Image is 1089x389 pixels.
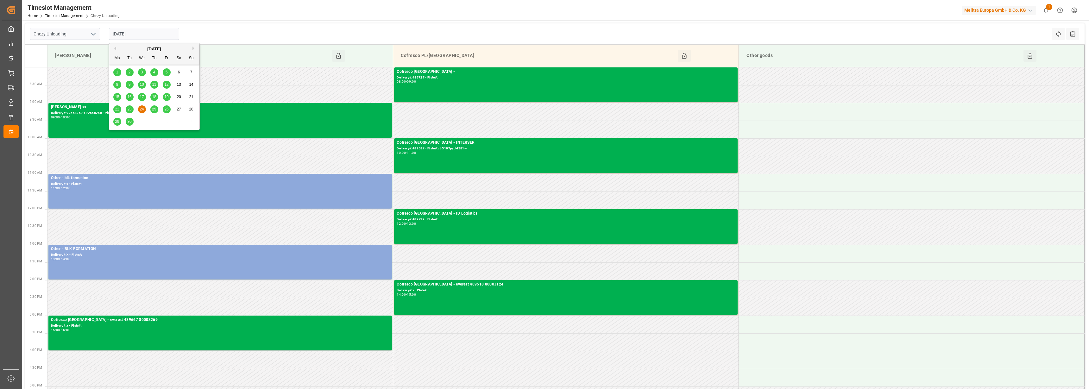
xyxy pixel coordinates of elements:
[398,50,677,62] div: Cofresco PL/[GEOGRAPHIC_DATA]
[28,224,42,228] span: 12:30 PM
[141,70,143,74] span: 3
[1039,3,1053,17] button: show 1 new notifications
[138,105,146,113] div: Choose Wednesday, September 24th, 2025
[140,107,144,111] span: 24
[397,151,406,154] div: 10:00
[30,277,42,281] span: 2:00 PM
[175,105,183,113] div: Choose Saturday, September 27th, 2025
[138,54,146,62] div: We
[112,47,116,50] button: Previous Month
[153,70,155,74] span: 4
[175,81,183,89] div: Choose Saturday, September 13th, 2025
[407,151,416,154] div: 11:00
[113,81,121,89] div: Choose Monday, September 8th, 2025
[163,105,171,113] div: Choose Friday, September 26th, 2025
[126,105,134,113] div: Choose Tuesday, September 23rd, 2025
[126,118,134,126] div: Choose Tuesday, September 30th, 2025
[115,119,119,124] span: 29
[962,4,1039,16] button: Melitta Europa GmbH & Co. KG
[407,293,416,296] div: 15:00
[61,258,70,260] div: 14:00
[962,6,1036,15] div: Melitta Europa GmbH & Co. KG
[397,69,735,75] div: Cofresco [GEOGRAPHIC_DATA] -
[51,181,389,187] div: Delivery#:x - Plate#:
[28,153,42,157] span: 10:30 AM
[152,107,156,111] span: 25
[126,68,134,76] div: Choose Tuesday, September 2nd, 2025
[51,329,60,331] div: 15:00
[150,81,158,89] div: Choose Thursday, September 11th, 2025
[109,28,179,40] input: DD-MM-YYYY
[152,82,156,87] span: 11
[407,222,416,225] div: 13:00
[129,70,131,74] span: 2
[45,14,84,18] a: Timeslot Management
[126,93,134,101] div: Choose Tuesday, September 16th, 2025
[30,118,42,121] span: 9:30 AM
[60,116,61,119] div: -
[138,81,146,89] div: Choose Wednesday, September 10th, 2025
[187,68,195,76] div: Choose Sunday, September 7th, 2025
[152,95,156,99] span: 18
[28,14,38,18] a: Home
[116,70,118,74] span: 1
[406,80,407,83] div: -
[51,187,60,190] div: 11:00
[51,323,389,329] div: Delivery#:x - Plate#:
[397,293,406,296] div: 14:00
[51,317,389,323] div: Cofresco [GEOGRAPHIC_DATA] - everest 489667 80003269
[51,110,389,116] div: Delivery#:92558259 + 92558260 - Plate#:
[28,206,42,210] span: 12:00 PM
[178,70,180,74] span: 6
[51,252,389,258] div: Delivery#:X - Plate#:
[28,3,120,12] div: Timeslot Management
[28,171,42,174] span: 11:00 AM
[61,187,70,190] div: 12:00
[30,384,42,387] span: 5:00 PM
[88,29,98,39] button: open menu
[163,68,171,76] div: Choose Friday, September 5th, 2025
[166,70,168,74] span: 5
[150,93,158,101] div: Choose Thursday, September 18th, 2025
[61,329,70,331] div: 16:00
[397,288,735,293] div: Delivery#:x - Plate#:
[61,116,70,119] div: 10:00
[113,93,121,101] div: Choose Monday, September 15th, 2025
[177,95,181,99] span: 20
[51,258,60,260] div: 13:00
[397,80,406,83] div: 08:00
[164,95,168,99] span: 19
[189,107,193,111] span: 28
[138,93,146,101] div: Choose Wednesday, September 17th, 2025
[187,105,195,113] div: Choose Sunday, September 28th, 2025
[175,54,183,62] div: Sa
[397,217,735,222] div: Delivery#:489729 - Plate#:
[189,82,193,87] span: 14
[397,281,735,288] div: Cofresco [GEOGRAPHIC_DATA] - everest 489518 80003124
[60,258,61,260] div: -
[406,222,407,225] div: -
[126,81,134,89] div: Choose Tuesday, September 9th, 2025
[397,222,406,225] div: 12:00
[192,47,196,50] button: Next Month
[109,46,199,52] div: [DATE]
[30,242,42,245] span: 1:00 PM
[140,82,144,87] span: 10
[129,82,131,87] span: 9
[113,54,121,62] div: Mo
[30,348,42,352] span: 4:00 PM
[51,175,389,181] div: Other - blk formation
[127,107,131,111] span: 23
[138,68,146,76] div: Choose Wednesday, September 3rd, 2025
[187,93,195,101] div: Choose Sunday, September 21st, 2025
[113,105,121,113] div: Choose Monday, September 22nd, 2025
[407,80,416,83] div: 09:00
[115,107,119,111] span: 22
[127,95,131,99] span: 16
[187,54,195,62] div: Su
[164,107,168,111] span: 26
[1053,3,1067,17] button: Help Center
[30,366,42,369] span: 4:30 PM
[53,50,332,62] div: [PERSON_NAME]
[175,68,183,76] div: Choose Saturday, September 6th, 2025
